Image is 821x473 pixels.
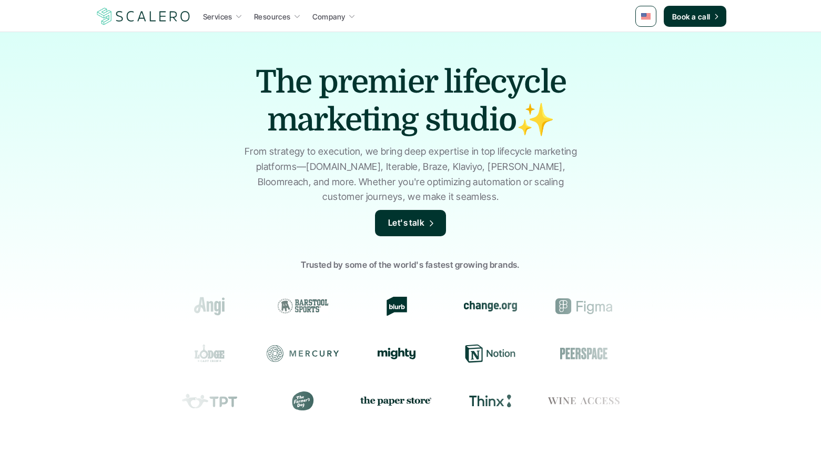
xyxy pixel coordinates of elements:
div: change.org [454,297,526,316]
div: Prose [641,391,714,410]
a: Let's talk [375,210,447,236]
p: Let's talk [388,216,425,230]
p: From strategy to execution, we bring deep expertise in top lifecycle marketing platforms—[DOMAIN_... [240,144,582,205]
div: Figma [548,297,620,316]
div: Lodge Cast Iron [173,344,246,363]
div: Notion [454,344,526,363]
div: Peerspace [548,344,620,363]
p: Company [312,11,346,22]
div: Teachers Pay Teachers [173,391,246,410]
a: Scalero company logo [95,7,192,26]
div: Mercury [267,344,339,363]
img: the paper store [360,394,433,407]
div: The Farmer's Dog [267,391,339,410]
div: Barstool [267,297,339,316]
img: Scalero company logo [95,6,192,26]
a: Book a call [664,6,726,27]
div: Wine Access [548,391,620,410]
div: Resy [641,344,714,363]
p: Services [203,11,232,22]
img: Groome [652,300,703,313]
p: Book a call [672,11,711,22]
div: Thinx [454,391,526,410]
div: Blurb [360,297,433,316]
p: Resources [254,11,291,22]
div: Mighty Networks [360,348,433,359]
div: Angi [173,297,246,316]
h1: The premier lifecycle marketing studio✨ [227,63,595,139]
